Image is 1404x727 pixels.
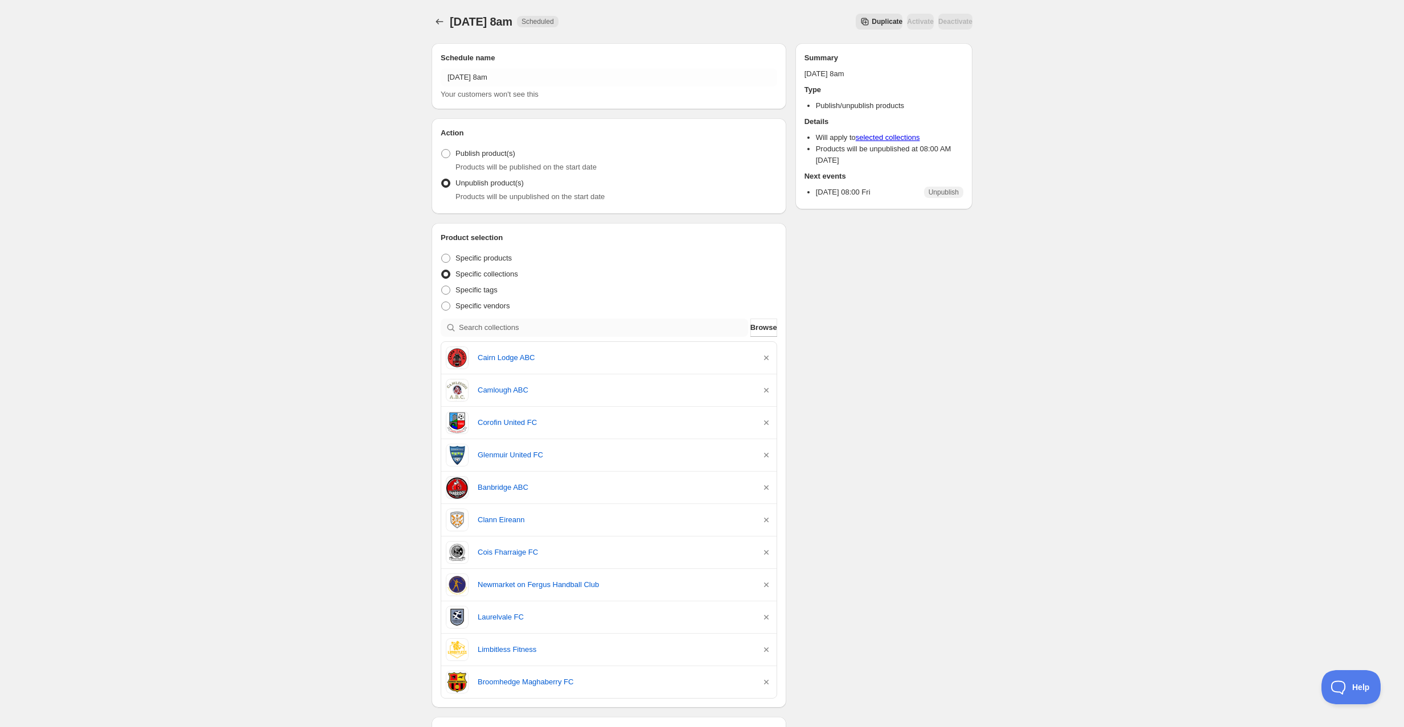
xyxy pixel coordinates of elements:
span: Specific tags [455,286,498,294]
li: Products will be unpublished at 08:00 AM [DATE] [816,143,963,166]
span: Your customers won't see this [441,90,539,98]
h2: Details [804,116,963,127]
a: Cairn Lodge ABC [478,352,752,363]
span: Specific products [455,254,512,262]
span: Duplicate [872,17,902,26]
h2: Schedule name [441,52,777,64]
span: Browse [750,322,777,333]
a: Glenmuir United FC [478,449,752,461]
button: Secondary action label [856,14,902,30]
span: Specific vendors [455,301,510,310]
span: [DATE] 8am [450,15,512,28]
a: Newmarket on Fergus Handball Club [478,579,752,590]
span: Specific collections [455,270,518,278]
a: selected collections [856,133,920,142]
span: Products will be unpublished on the start date [455,192,605,201]
a: Limbitless Fitness [478,644,752,655]
h2: Next events [804,171,963,182]
h2: Product selection [441,232,777,243]
li: Publish/unpublish products [816,100,963,111]
span: Products will be published on the start date [455,163,597,171]
a: Banbridge ABC [478,482,752,493]
a: Broomhedge Maghaberry FC [478,676,752,688]
input: Search collections [459,319,748,337]
h2: Summary [804,52,963,64]
a: Laurelvale FC [478,612,752,623]
h2: Type [804,84,963,96]
span: Unpublish product(s) [455,179,524,187]
a: Corofin United FC [478,417,752,428]
span: Publish product(s) [455,149,515,158]
span: Unpublish [929,188,959,197]
span: Scheduled [522,17,554,26]
iframe: Toggle Customer Support [1321,670,1381,704]
p: [DATE] 8am [804,68,963,80]
p: [DATE] 08:00 Fri [816,187,871,198]
button: Browse [750,319,777,337]
h2: Action [441,127,777,139]
a: Camlough ABC [478,385,752,396]
li: Will apply to [816,132,963,143]
a: Clann Eireann [478,514,752,526]
button: Schedules [432,14,448,30]
a: Cois Fharraige FC [478,547,752,558]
